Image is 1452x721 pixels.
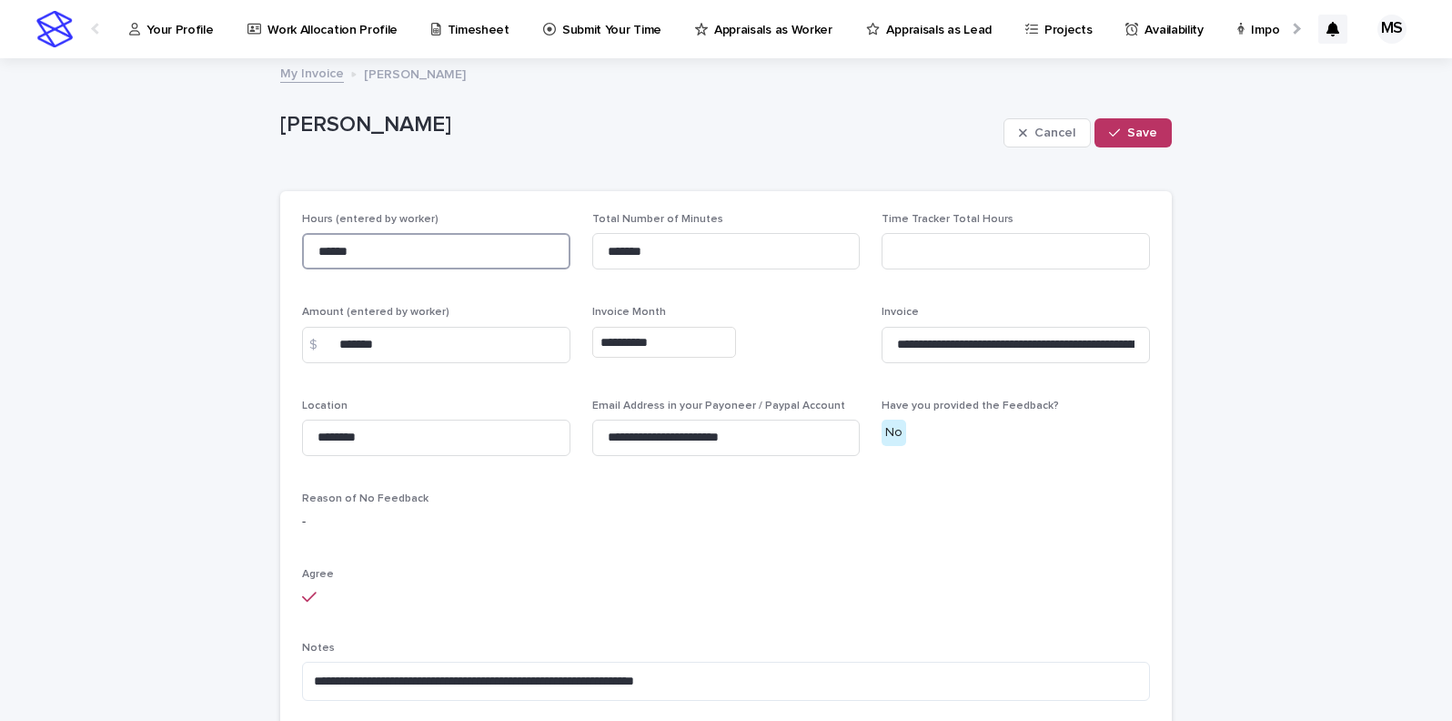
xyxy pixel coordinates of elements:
[592,214,723,225] span: Total Number of Minutes
[1034,127,1075,139] span: Cancel
[1003,118,1091,147] button: Cancel
[302,643,335,654] span: Notes
[302,569,334,580] span: Agree
[882,420,906,446] div: No
[1094,118,1172,147] button: Save
[882,401,1059,411] span: Have you provided the Feedback?
[1377,15,1407,44] div: MS
[280,62,344,83] a: My Invoice
[1127,127,1157,139] span: Save
[592,401,845,411] span: Email Address in your Payoneer / Paypal Account
[302,327,338,363] div: $
[36,11,73,47] img: stacker-logo-s-only.png
[302,401,348,411] span: Location
[882,307,919,318] span: Invoice
[882,214,1013,225] span: Time Tracker Total Hours
[364,63,466,83] p: [PERSON_NAME]
[302,513,1150,532] p: -
[592,307,666,318] span: Invoice Month
[302,214,439,225] span: Hours (entered by worker)
[280,112,996,138] p: [PERSON_NAME]
[302,493,429,504] span: Reason of No Feedback
[302,307,449,318] span: Amount (entered by worker)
